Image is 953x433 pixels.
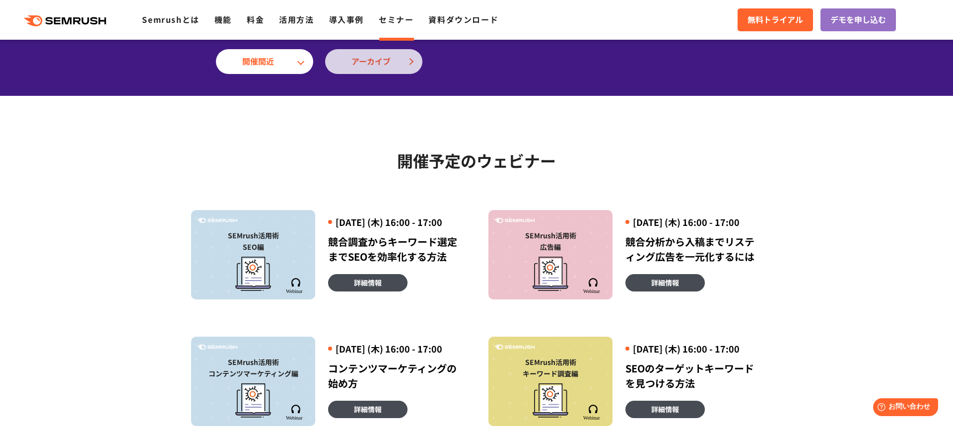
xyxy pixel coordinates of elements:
[328,401,408,418] a: 詳細情報
[214,13,232,25] a: 機能
[354,404,382,415] span: 詳細情報
[196,230,310,253] div: SEMrush活用術 SEO編
[625,401,705,418] a: 詳細情報
[865,394,942,422] iframe: Help widget launcher
[583,278,603,293] img: Semrush
[328,361,465,391] div: コンテンツマーケティングの始め方
[325,49,422,74] a: アーカイブ
[285,405,306,420] img: Semrush
[196,357,310,379] div: SEMrush活用術 コンテンツマーケティング編
[494,218,535,223] img: Semrush
[191,148,762,173] h2: 開催予定のウェビナー
[651,277,679,288] span: 詳細情報
[197,218,237,223] img: Semrush
[625,216,762,228] div: [DATE] (木) 16:00 - 17:00
[748,13,803,26] span: 無料トライアル
[625,274,705,291] a: 詳細情報
[328,234,465,264] div: 競合調査からキーワード選定までSEOを効率化する方法
[247,13,264,25] a: 料金
[820,8,896,31] a: デモを申し込む
[328,216,465,228] div: [DATE] (木) 16:00 - 17:00
[583,405,603,420] img: Semrush
[279,13,314,25] a: 活用方法
[354,277,382,288] span: 詳細情報
[830,13,886,26] span: デモを申し込む
[328,274,408,291] a: 詳細情報
[493,230,608,253] div: SEMrush活用術 広告編
[494,345,535,350] img: Semrush
[651,404,679,415] span: 詳細情報
[328,343,465,355] div: [DATE] (木) 16:00 - 17:00
[351,55,396,68] span: アーカイブ
[493,357,608,379] div: SEMrush活用術 キーワード調査編
[242,55,287,68] span: 開催間近
[625,361,762,391] div: SEOのターゲットキーワードを見つける方法
[379,13,413,25] a: セミナー
[625,234,762,264] div: 競合分析から入稿までリスティング広告を一元化するには
[216,49,313,74] a: 開催間近
[738,8,813,31] a: 無料トライアル
[285,278,306,293] img: Semrush
[625,343,762,355] div: [DATE] (木) 16:00 - 17:00
[197,345,237,350] img: Semrush
[428,13,498,25] a: 資料ダウンロード
[329,13,364,25] a: 導入事例
[142,13,199,25] a: Semrushとは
